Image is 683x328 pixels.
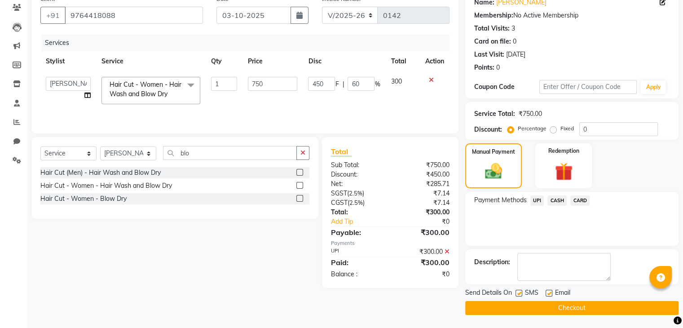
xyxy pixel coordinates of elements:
img: _gift.svg [549,160,578,183]
div: ₹0 [401,217,456,226]
th: Price [242,51,303,71]
button: +91 [40,7,66,24]
div: Discount: [474,125,502,134]
div: ₹285.71 [390,179,456,189]
div: Service Total: [474,109,515,119]
div: No Active Membership [474,11,670,20]
span: Payment Methods [474,195,527,205]
div: Membership: [474,11,513,20]
div: ₹750.00 [519,109,542,119]
div: ₹300.00 [390,257,456,268]
label: Fixed [560,124,574,133]
span: SMS [525,288,538,299]
span: Hair Cut - Women - Hair Wash and Blow Dry [110,80,181,98]
span: | [342,80,344,89]
th: Disc [303,51,385,71]
div: ₹300.00 [390,208,456,217]
div: ₹300.00 [390,227,456,238]
div: Total Visits: [474,24,510,33]
div: Payments [331,239,449,247]
span: % [375,80,380,89]
div: ( ) [324,189,390,198]
div: [DATE] [506,50,525,59]
div: Card on file: [474,37,511,46]
input: Search by Name/Mobile/Email/Code [65,7,203,24]
div: Points: [474,63,494,72]
div: ₹450.00 [390,170,456,179]
th: Total [385,51,419,71]
div: ( ) [324,198,390,208]
a: x [167,90,172,98]
div: Hair Cut - Women - Blow Dry [40,194,127,204]
span: 300 [391,77,401,85]
div: ₹750.00 [390,160,456,170]
span: CGST [331,199,348,207]
span: F [335,80,339,89]
th: Service [96,51,206,71]
div: Last Visit: [474,50,504,59]
span: CARD [570,195,590,206]
div: Total: [324,208,390,217]
div: ₹300.00 [390,247,456,257]
div: 0 [513,37,516,46]
span: Send Details On [465,288,512,299]
div: Coupon Code [474,82,539,92]
div: Hair Cut - Women - Hair Wash and Blow Dry [40,181,172,191]
th: Action [420,51,449,71]
div: Net: [324,179,390,189]
button: Apply [640,80,666,94]
th: Stylist [40,51,96,71]
span: 2.5% [349,190,362,197]
th: Qty [206,51,242,71]
span: Email [555,288,570,299]
span: 2.5% [349,199,363,206]
input: Search or Scan [163,146,297,160]
span: SGST [331,189,347,197]
div: Sub Total: [324,160,390,170]
div: Paid: [324,257,390,268]
div: UPI [324,247,390,257]
div: 0 [496,63,500,72]
span: Total [331,147,352,156]
div: Hair Cut (Men) - Hair Wash and Blow Dry [40,168,161,177]
span: UPI [530,195,544,206]
div: ₹7.14 [390,189,456,198]
label: Redemption [548,147,579,155]
div: 3 [511,24,515,33]
input: Enter Offer / Coupon Code [539,80,637,94]
div: Payable: [324,227,390,238]
div: Discount: [324,170,390,179]
div: Balance : [324,270,390,279]
div: Services [41,35,456,51]
button: Checkout [465,301,679,315]
img: _cash.svg [480,161,507,181]
span: CASH [547,195,567,206]
div: ₹7.14 [390,198,456,208]
label: Manual Payment [472,148,515,156]
label: Percentage [518,124,546,133]
div: ₹0 [390,270,456,279]
a: Add Tip [324,217,401,226]
div: Description: [474,257,510,267]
